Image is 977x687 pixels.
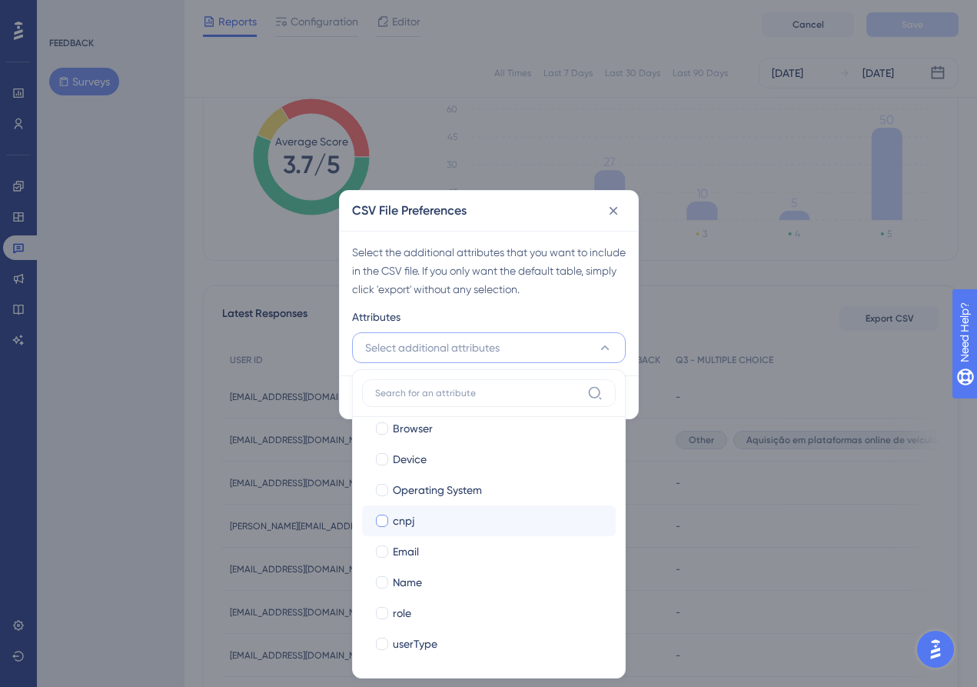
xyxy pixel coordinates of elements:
[393,450,427,469] span: Device
[393,604,411,622] span: role
[393,635,437,653] span: userType
[365,338,500,357] span: Select additional attributes
[393,573,422,592] span: Name
[393,481,482,499] span: Operating System
[36,4,96,22] span: Need Help?
[393,512,414,530] span: cnpj
[912,626,959,672] iframe: UserGuiding AI Assistant Launcher
[393,419,433,438] span: Browser
[393,542,419,561] span: Email
[352,308,400,326] span: Attributes
[375,387,581,399] input: Search for an attribute
[352,202,467,220] h2: CSV File Preferences
[352,243,626,298] div: Select the additional attributes that you want to include in the CSV file. If you only want the d...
